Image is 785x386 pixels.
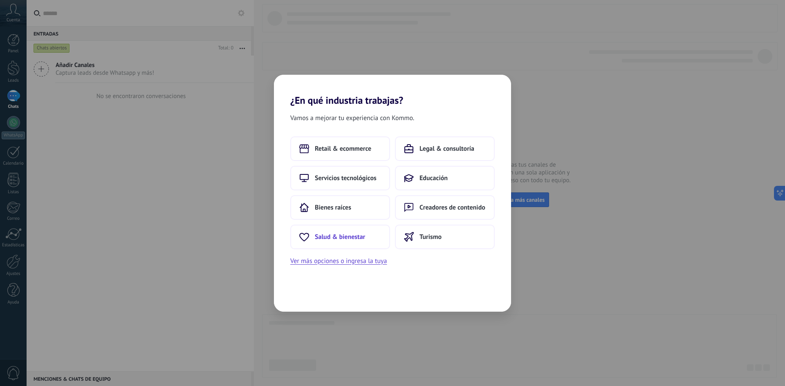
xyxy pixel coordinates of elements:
[274,75,511,106] h2: ¿En qué industria trabajas?
[419,233,442,241] span: Turismo
[290,256,387,266] button: Ver más opciones o ingresa la tuya
[419,203,485,212] span: Creadores de contenido
[395,166,495,190] button: Educación
[290,113,414,123] span: Vamos a mejorar tu experiencia con Kommo.
[395,195,495,220] button: Creadores de contenido
[290,166,390,190] button: Servicios tecnológicos
[315,203,351,212] span: Bienes raíces
[290,225,390,249] button: Salud & bienestar
[290,136,390,161] button: Retail & ecommerce
[315,145,371,153] span: Retail & ecommerce
[419,174,448,182] span: Educación
[315,233,365,241] span: Salud & bienestar
[290,195,390,220] button: Bienes raíces
[315,174,377,182] span: Servicios tecnológicos
[395,136,495,161] button: Legal & consultoría
[419,145,474,153] span: Legal & consultoría
[395,225,495,249] button: Turismo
